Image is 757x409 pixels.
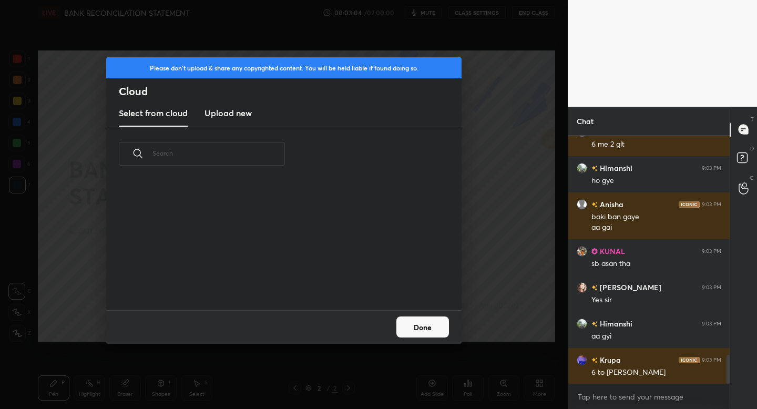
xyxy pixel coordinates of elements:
[702,248,721,254] div: 9:03 PM
[591,331,721,342] div: aa gyi
[106,57,462,78] div: Please don't upload & share any copyrighted content. You will be held liable if found doing so.
[577,282,587,292] img: 9faa1e27cf42406a9e887d084d690bdd.jpg
[702,284,721,290] div: 9:03 PM
[591,166,598,171] img: no-rating-badge.077c3623.svg
[119,107,188,119] h3: Select from cloud
[702,320,721,326] div: 9:03 PM
[702,201,721,207] div: 9:03 PM
[598,282,661,293] h6: [PERSON_NAME]
[750,174,754,182] p: G
[591,259,721,269] div: sb asan tha
[751,115,754,123] p: T
[577,246,587,256] img: a18bb9dc5933452ba8ffea1041890abe.jpg
[598,318,632,329] h6: Himanshi
[750,145,754,152] p: D
[106,178,449,310] div: grid
[591,295,721,305] div: Yes sir
[568,136,730,384] div: grid
[591,357,598,363] img: no-rating-badge.077c3623.svg
[598,162,632,173] h6: Himanshi
[591,176,721,186] div: ho gye
[591,321,598,327] img: no-rating-badge.077c3623.svg
[591,222,721,233] div: aa gai
[591,139,721,150] div: 6 me 2 glt
[119,85,462,98] h2: Cloud
[598,199,623,210] h6: Anisha
[396,316,449,338] button: Done
[702,356,721,363] div: 9:03 PM
[591,248,598,254] img: Learner_Badge_pro_50a137713f.svg
[591,202,598,208] img: no-rating-badge.077c3623.svg
[591,285,598,291] img: no-rating-badge.077c3623.svg
[577,162,587,173] img: a372934a5e7c4201b61f60f72c364f82.jpg
[568,107,602,135] p: Chat
[152,131,285,176] input: Search
[598,354,621,365] h6: Krupa
[204,107,252,119] h3: Upload new
[702,165,721,171] div: 9:03 PM
[679,356,700,363] img: iconic-dark.1390631f.png
[591,367,721,378] div: 6 to [PERSON_NAME]
[577,318,587,329] img: a372934a5e7c4201b61f60f72c364f82.jpg
[591,212,721,222] div: baki ban gaye
[598,246,625,257] h6: KUNAL
[577,199,587,209] img: default.png
[679,201,700,207] img: iconic-dark.1390631f.png
[577,354,587,365] img: ad4047ff7b414626837a6f128a8734e9.jpg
